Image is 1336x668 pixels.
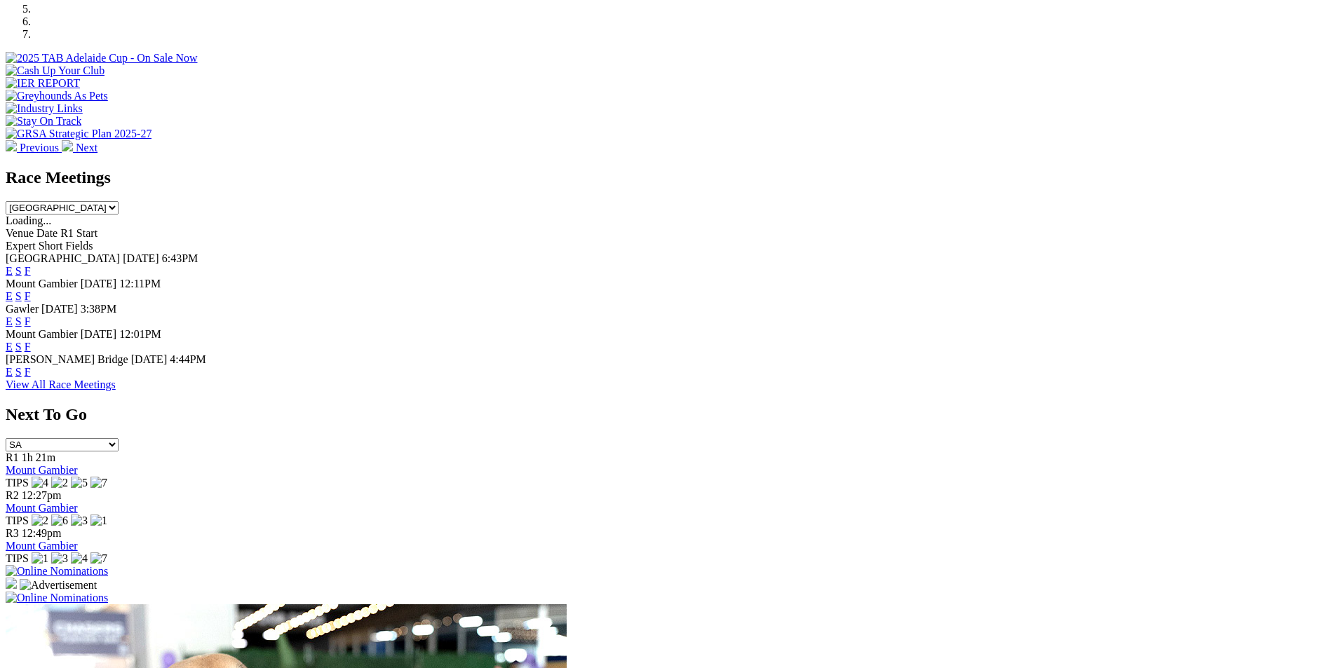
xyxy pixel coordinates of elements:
[6,115,81,128] img: Stay On Track
[6,303,39,315] span: Gawler
[25,366,31,378] a: F
[51,552,68,565] img: 3
[22,489,62,501] span: 12:27pm
[32,514,48,527] img: 2
[6,477,29,489] span: TIPS
[15,265,22,277] a: S
[15,290,22,302] a: S
[76,142,97,154] span: Next
[6,366,13,378] a: E
[81,303,117,315] span: 3:38PM
[32,552,48,565] img: 1
[6,252,120,264] span: [GEOGRAPHIC_DATA]
[6,552,29,564] span: TIPS
[6,405,1330,424] h2: Next To Go
[62,140,73,151] img: chevron-right-pager-white.svg
[6,140,17,151] img: chevron-left-pager-white.svg
[25,265,31,277] a: F
[51,514,68,527] img: 6
[20,142,59,154] span: Previous
[81,278,117,289] span: [DATE]
[6,102,83,115] img: Industry Links
[6,379,116,390] a: View All Race Meetings
[81,328,117,340] span: [DATE]
[6,341,13,353] a: E
[6,353,128,365] span: [PERSON_NAME] Bridge
[6,514,29,526] span: TIPS
[22,527,62,539] span: 12:49pm
[36,227,58,239] span: Date
[6,540,78,552] a: Mount Gambier
[6,278,78,289] span: Mount Gambier
[6,592,108,604] img: Online Nominations
[6,52,198,64] img: 2025 TAB Adelaide Cup - On Sale Now
[6,565,108,578] img: Online Nominations
[60,227,97,239] span: R1 Start
[6,315,13,327] a: E
[162,252,198,264] span: 6:43PM
[6,142,62,154] a: Previous
[25,315,31,327] a: F
[90,552,107,565] img: 7
[6,214,51,226] span: Loading...
[6,578,17,589] img: 15187_Greyhounds_GreysPlayCentral_Resize_SA_WebsiteBanner_300x115_2025.jpg
[62,142,97,154] a: Next
[25,290,31,302] a: F
[20,579,97,592] img: Advertisement
[123,252,159,264] span: [DATE]
[90,477,107,489] img: 7
[6,227,34,239] span: Venue
[6,128,151,140] img: GRSA Strategic Plan 2025-27
[65,240,93,252] span: Fields
[6,464,78,476] a: Mount Gambier
[119,278,161,289] span: 12:11PM
[6,64,104,77] img: Cash Up Your Club
[6,265,13,277] a: E
[6,328,78,340] span: Mount Gambier
[39,240,63,252] span: Short
[6,290,13,302] a: E
[41,303,78,315] span: [DATE]
[131,353,168,365] span: [DATE]
[22,451,55,463] span: 1h 21m
[6,527,19,539] span: R3
[170,353,206,365] span: 4:44PM
[71,477,88,489] img: 5
[6,240,36,252] span: Expert
[90,514,107,527] img: 1
[6,502,78,514] a: Mount Gambier
[25,341,31,353] a: F
[71,514,88,527] img: 3
[6,77,80,90] img: IER REPORT
[6,90,108,102] img: Greyhounds As Pets
[71,552,88,565] img: 4
[51,477,68,489] img: 2
[6,168,1330,187] h2: Race Meetings
[119,328,161,340] span: 12:01PM
[15,315,22,327] a: S
[6,489,19,501] span: R2
[15,341,22,353] a: S
[6,451,19,463] span: R1
[15,366,22,378] a: S
[32,477,48,489] img: 4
